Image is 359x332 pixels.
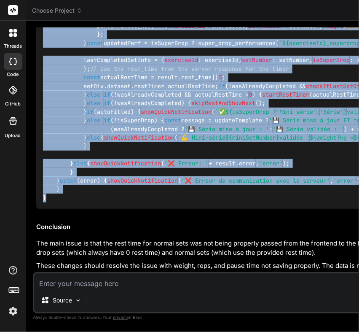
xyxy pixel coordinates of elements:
[90,160,161,167] span: showQuickNotification
[218,82,225,90] span: if
[107,177,178,184] span: showQuickNotification
[7,71,19,78] label: code
[87,108,94,116] span: if
[104,91,110,98] span: if
[4,43,22,50] label: threads
[90,65,289,73] span: // Use the rest_time from the server response for the timer
[53,296,72,305] p: Source
[282,39,326,47] span: ${exerciseId}
[32,6,82,15] span: Choose Project
[181,177,330,184] span: '❌ Erreur de communication avec le serveur'
[104,100,110,107] span: if
[164,57,198,64] span: exerciseId
[87,134,100,141] span: else
[218,74,222,81] span: 0
[185,125,269,133] span: '💾 Série mise à jour : '
[262,91,309,98] span: startRestTimer
[333,177,357,184] span: 'error'
[164,117,181,124] span: const
[60,177,77,184] span: catch
[273,125,344,133] span: '💾 Série validée : '
[164,160,209,167] span: '❌ Erreur: '
[181,74,212,81] span: rest_time
[191,100,255,107] span: skipRestAndShowNext
[73,160,87,167] span: else
[249,91,252,98] span: 0
[87,100,100,107] span: else
[134,82,161,90] span: restTime
[87,117,100,124] span: else
[75,297,82,304] img: Pick Models
[107,82,131,90] span: dataset
[276,108,316,116] span: 'Mini-série'
[141,108,212,116] span: showQuickNotification
[239,160,256,167] span: error
[87,39,104,47] span: const
[225,134,279,141] span: ${miniSetNumber}
[310,134,340,141] span: ${weight}
[113,315,128,320] span: privacy
[242,57,272,64] span: setNumber
[87,91,100,98] span: else
[5,132,21,139] label: Upload
[259,160,283,167] span: 'error'
[313,57,350,64] span: isSuperDrop
[320,108,343,116] span: 'Série'
[5,100,21,108] label: GitHub
[104,134,174,141] span: showQuickNotification
[225,108,347,116] span: ${isSuperDrop ? : }
[83,74,100,81] span: const
[104,117,110,124] span: if
[6,304,20,319] img: settings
